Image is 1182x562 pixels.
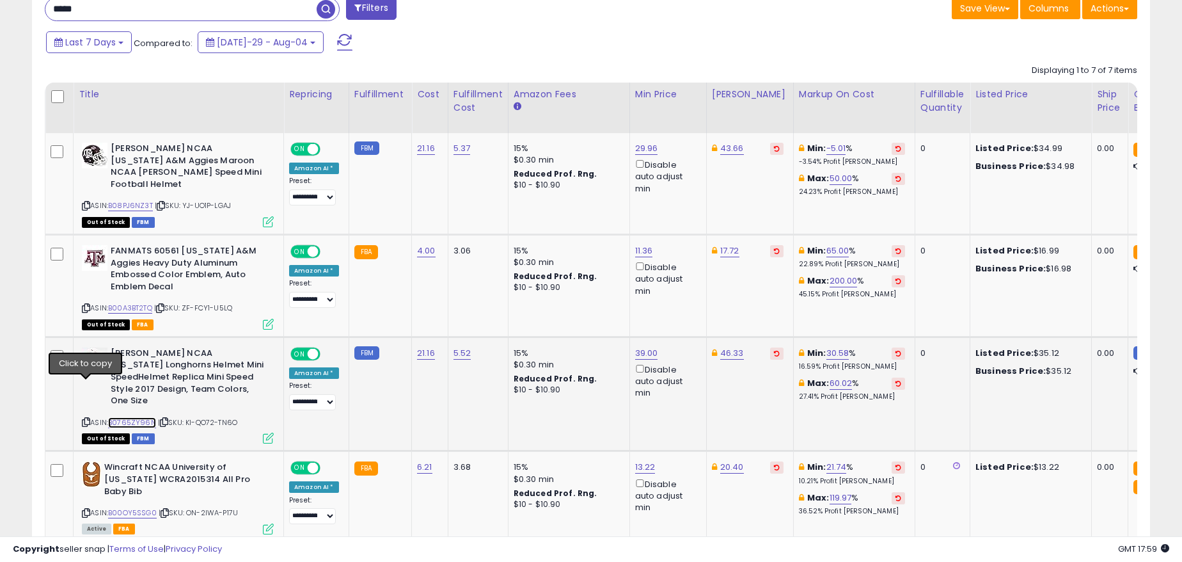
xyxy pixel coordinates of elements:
[712,349,717,357] i: This overrides the store level Dynamic Max Price for this listing
[109,543,164,555] a: Terms of Use
[793,83,915,133] th: The percentage added to the cost of goods (COGS) that forms the calculator for Min & Max prices.
[975,143,1082,154] div: $34.99
[319,349,339,360] span: OFF
[82,462,101,487] img: 41fBeiM9cTL._SL40_.jpg
[514,154,620,166] div: $0.30 min
[319,463,339,474] span: OFF
[920,88,965,115] div: Fulfillable Quantity
[1133,346,1158,360] small: FBM
[417,142,435,155] a: 21.16
[166,543,222,555] a: Privacy Policy
[920,462,960,473] div: 0
[289,88,343,101] div: Repricing
[799,362,905,371] p: 16.59% Profit [PERSON_NAME]
[514,88,624,101] div: Amazon Fees
[830,492,852,504] a: 119.97
[417,461,432,474] a: 6.21
[635,157,697,195] div: Disable auto adjust min
[975,365,1082,377] div: $35.12
[514,348,620,359] div: 15%
[807,461,826,473] b: Min:
[720,461,744,474] a: 20.40
[82,319,130,330] span: All listings that are currently out of stock and unavailable for purchase on Amazon
[799,348,905,371] div: %
[807,377,830,389] b: Max:
[799,392,905,401] p: 27.41% Profit [PERSON_NAME]
[1097,143,1118,154] div: 0.00
[292,463,308,474] span: ON
[514,282,620,293] div: $10 - $10.90
[104,462,260,501] b: Wincraft NCAA University of [US_STATE] WCRA2015314 All Pro Baby Bib
[514,168,597,179] b: Reduced Prof. Rng.
[975,88,1086,101] div: Listed Price
[108,200,153,211] a: B08PJ6NZ3T
[720,245,739,257] a: 17.72
[799,378,905,401] div: %
[799,462,905,485] div: %
[799,188,905,197] p: 24.23% Profit [PERSON_NAME]
[111,245,266,296] b: FANMATS 60561 [US_STATE] A&M Aggies Heavy Duty Aluminum Embossed Color Emblem, Auto Emblem Decal
[354,346,379,360] small: FBM
[799,349,804,357] i: This overrides the store level min markup for this listing
[65,36,116,49] span: Last 7 Days
[292,144,308,155] span: ON
[975,347,1034,359] b: Listed Price:
[319,144,339,155] span: OFF
[1133,143,1157,157] small: FBA
[514,143,620,154] div: 15%
[155,200,231,211] span: | SKU: YJ-UO1P-LGAJ
[289,367,339,379] div: Amazon AI *
[826,461,847,474] a: 21.74
[1097,245,1118,257] div: 0.00
[920,348,960,359] div: 0
[975,161,1082,172] div: $34.98
[158,417,237,428] span: | SKU: KI-QO72-TN6O
[975,365,1046,377] b: Business Price:
[826,142,846,155] a: -5.01
[198,31,324,53] button: [DATE]-29 - Aug-04
[82,348,107,371] img: 41ttsqL8ioL._SL40_.jpg
[920,245,960,257] div: 0
[453,88,503,115] div: Fulfillment Cost
[635,260,697,297] div: Disable auto adjust min
[975,245,1082,257] div: $16.99
[635,461,656,474] a: 13.22
[514,462,620,473] div: 15%
[720,142,744,155] a: 43.66
[354,88,406,101] div: Fulfillment
[975,462,1082,473] div: $13.22
[82,433,130,444] span: All listings that are currently out of stock and unavailable for purchase on Amazon
[453,142,471,155] a: 5.37
[830,275,858,287] a: 200.00
[1133,462,1157,476] small: FBA
[159,508,238,518] span: | SKU: ON-2IWA-P17U
[292,349,308,360] span: ON
[799,157,905,166] p: -3.54% Profit [PERSON_NAME]
[453,347,471,360] a: 5.52
[774,350,780,357] i: Revert to store-level Dynamic Max Price
[1097,462,1118,473] div: 0.00
[895,380,901,387] i: Revert to store-level Max Markup
[1118,543,1169,555] span: 2025-08-12 17:59 GMT
[82,524,111,534] span: All listings currently available for purchase on Amazon
[354,245,378,259] small: FBA
[635,245,653,257] a: 11.36
[354,141,379,155] small: FBM
[807,492,830,504] b: Max:
[635,88,701,101] div: Min Price
[111,143,266,193] b: [PERSON_NAME] NCAA [US_STATE] A&M Aggies Maroon NCAA [PERSON_NAME] Speed Mini Football Helmet
[289,496,339,525] div: Preset:
[799,379,804,387] i: This overrides the store level max markup for this listing
[82,143,274,226] div: ASIN:
[79,88,278,101] div: Title
[514,101,521,113] small: Amazon Fees.
[799,275,905,299] div: %
[13,543,59,555] strong: Copyright
[132,217,155,228] span: FBM
[514,385,620,396] div: $10 - $10.90
[514,257,620,268] div: $0.30 min
[635,142,658,155] a: 29.96
[417,245,436,257] a: 4.00
[807,245,826,257] b: Min:
[514,180,620,191] div: $10 - $10.90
